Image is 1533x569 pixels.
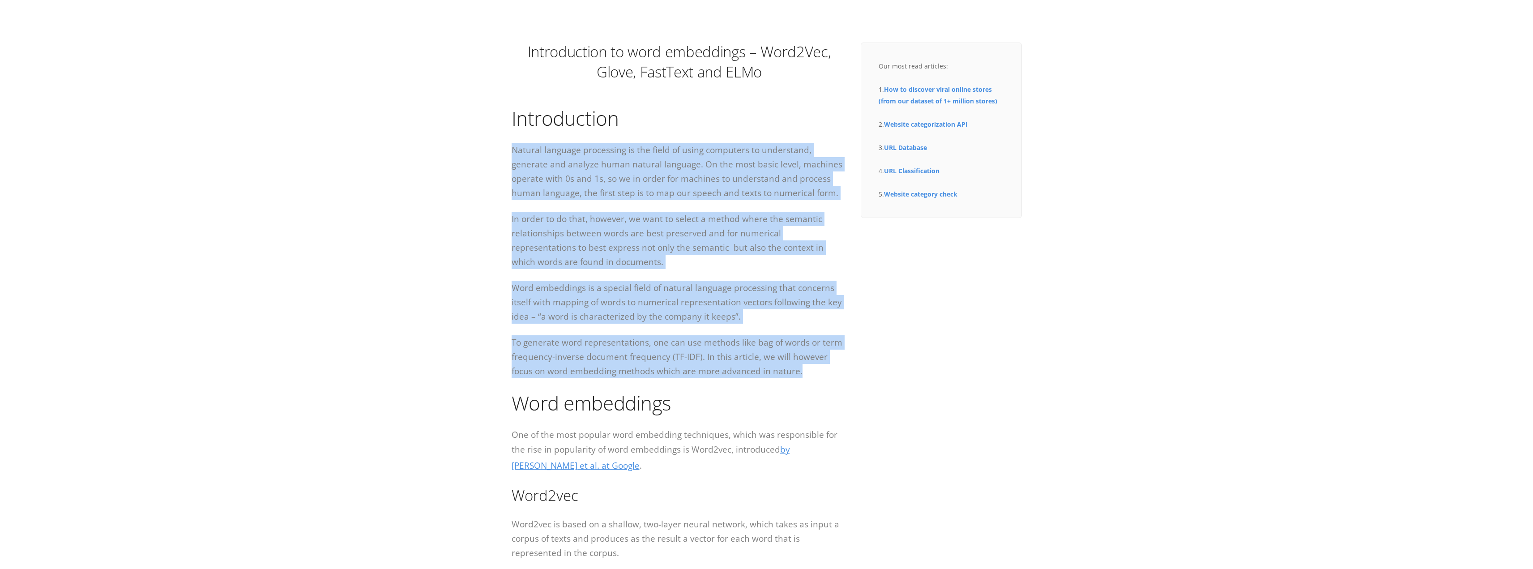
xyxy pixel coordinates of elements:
a: URL Database [884,143,927,152]
div: Our most read articles: 1. 2. 3. 4. 5. [879,60,1004,200]
p: Word2vec is based on a shallow, two-layer neural network, which takes as input a corpus of texts ... [512,517,847,560]
h1: Introduction to word embeddings – Word2Vec, Glove, FastText and ELMo [512,42,847,82]
p: Word embeddings is a special field of natural language processing that concerns itself with mappi... [512,281,847,324]
p: Natural language processing is the field of using computers to understand, generate and analyze h... [512,143,847,200]
a: Website categorization API [884,120,968,128]
h1: Introduction [512,105,847,131]
h1: Word embeddings [512,390,847,416]
p: In order to do that, however, we want to select a method where the semantic relationships between... [512,212,847,269]
a: Website category check [884,190,957,198]
a: URL Classification [884,167,939,175]
a: by [PERSON_NAME] et al. at Google [512,444,790,471]
h2: Word2vec [512,485,847,505]
a: How to discover viral online stores (from our dataset of 1+ million stores) [879,85,997,105]
p: One of the most popular word embedding techniques, which was responsible for the rise in populari... [512,428,847,474]
p: To generate word representations, one can use methods like bag of words or term frequency-inverse... [512,335,847,378]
